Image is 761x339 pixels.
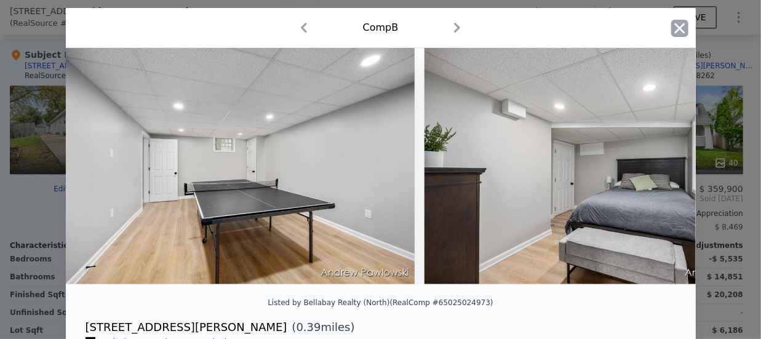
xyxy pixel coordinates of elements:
div: [STREET_ADDRESS][PERSON_NAME] [86,319,287,336]
span: 0.39 [297,321,321,333]
div: Comp B [363,20,399,35]
img: Property Img [60,48,415,284]
span: ( miles) [287,319,355,336]
div: Listed by Bellabay Realty (North) (RealComp #65025024973) [268,298,493,307]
